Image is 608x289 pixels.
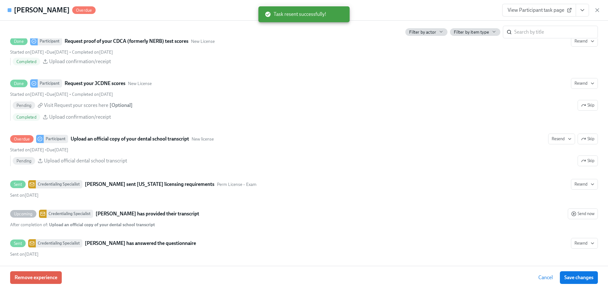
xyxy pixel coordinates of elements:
[581,158,594,164] span: Skip
[10,39,28,44] span: Done
[44,102,108,109] span: Visit Request your scores here
[548,134,575,144] button: OverdueParticipantUpload an official copy of your dental school transcriptNew licenseSkipStarted ...
[454,29,489,35] span: Filter by item type
[552,136,572,142] span: Resend
[49,58,111,65] span: Upload confirmation/receipt
[71,135,189,143] strong: Upload an official copy of your dental school transcript
[96,210,199,218] strong: [PERSON_NAME] has provided their transcript
[409,29,436,35] span: Filter by actor
[72,92,113,97] span: Sunday, August 17th 2025, 6:09 pm
[44,135,68,143] div: Participant
[72,49,113,55] span: Sunday, August 17th 2025, 5:31 pm
[578,155,598,166] button: OverdueParticipantUpload an official copy of your dental school transcriptNew licenseResendSkipSt...
[49,114,111,121] span: Upload confirmation/receipt
[85,181,214,188] strong: [PERSON_NAME] sent [US_STATE] licensing requirements
[571,179,598,190] button: SentCredentialing Specialist[PERSON_NAME] sent [US_STATE] licensing requirementsPerm License – Ex...
[36,180,82,188] div: Credentialing Specialist
[47,210,93,218] div: Credentialing Specialist
[571,36,598,47] button: DoneParticipantRequest proof of your CDCA (formerly NERB) test scoresNew LicenseStarted on[DATE] ...
[85,240,196,247] strong: [PERSON_NAME] has answered the questionnaire
[10,241,26,246] span: Sent
[13,59,40,64] span: Completed
[571,78,598,89] button: DoneParticipantRequest your JCDNE scoresNew LicenseStarted on[DATE] •Due[DATE] • Completed on[DAT...
[571,238,598,249] button: SentCredentialing Specialist[PERSON_NAME] has answered the questionnaireSent on[DATE]
[265,11,326,18] span: Task resent successfully!
[10,147,68,153] div: •
[10,193,39,198] span: Monday, August 11th 2025, 12:09 pm
[47,147,68,153] span: Monday, September 8th 2025, 10:00 am
[47,49,68,55] span: Saturday, August 16th 2025, 10:00 am
[508,7,571,13] span: View Participant task page
[13,159,35,163] span: Pending
[574,240,594,246] span: Resend
[574,181,594,187] span: Resend
[191,38,215,44] span: This task uses the "New License" audience
[65,80,125,87] strong: Request your JCDNE scores
[574,38,594,44] span: Resend
[10,147,44,153] span: Monday, August 11th 2025, 12:09 pm
[450,28,500,36] button: Filter by item type
[10,49,44,55] span: Monday, August 11th 2025, 12:09 pm
[576,4,589,16] button: View task page
[15,274,57,281] span: Remove experience
[534,271,557,284] button: Cancel
[10,182,26,187] span: Sent
[10,271,62,284] button: Remove experience
[110,102,133,109] div: [ Optional ]
[47,92,68,97] span: Saturday, August 16th 2025, 10:00 am
[514,26,598,38] input: Search by title
[10,252,39,257] span: Monday, August 11th 2025, 12:25 pm
[44,157,127,164] span: Upload official dental school transcript
[581,136,594,142] span: Skip
[14,5,70,15] h4: [PERSON_NAME]
[72,8,96,13] span: Overdue
[10,91,113,97] div: • •
[65,37,188,45] strong: Request proof of your CDCA (formerly NERB) test scores
[128,81,152,87] span: This task uses the "New License" audience
[49,222,155,227] strong: Upload an official copy of your dental school transcript
[38,37,62,45] div: Participant
[10,49,113,55] div: • •
[405,28,447,36] button: Filter by actor
[581,102,594,108] span: Skip
[502,4,576,16] a: View Participant task page
[13,103,35,108] span: Pending
[10,81,28,86] span: Done
[192,136,214,142] span: This task uses the "New license" audience
[217,181,256,187] span: This message uses the "Perm License – Exam" audience
[574,80,594,87] span: Resend
[538,274,553,281] span: Cancel
[571,211,594,217] span: Send now
[10,137,34,141] span: Overdue
[10,222,155,228] div: After completion of :
[13,115,40,120] span: Completed
[560,271,598,284] button: Save changes
[568,208,598,219] button: UpcomingCredentialing Specialist[PERSON_NAME] has provided their transcriptAfter completion of: U...
[578,134,598,144] button: OverdueParticipantUpload an official copy of your dental school transcriptNew licenseResendStarte...
[564,274,593,281] span: Save changes
[578,100,598,111] button: DoneParticipantRequest your JCDNE scoresNew LicenseResendStarted on[DATE] •Due[DATE] • Completed ...
[10,92,44,97] span: Monday, August 11th 2025, 12:09 pm
[10,212,36,216] span: Upcoming
[36,239,82,247] div: Credentialing Specialist
[38,79,62,88] div: Participant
